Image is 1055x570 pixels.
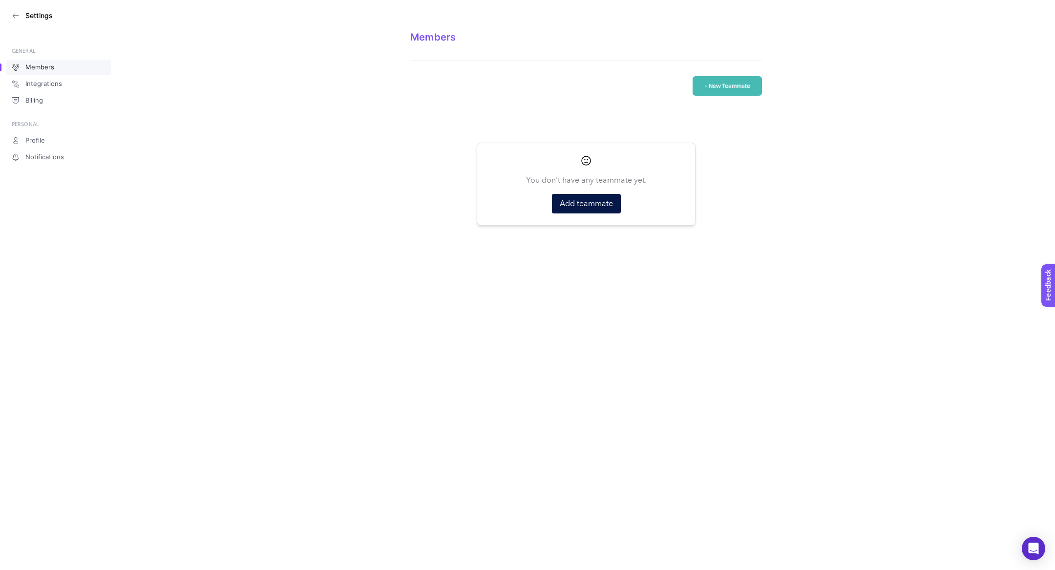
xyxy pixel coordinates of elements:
div: PERSONAL [12,120,105,128]
a: Notifications [6,149,111,165]
span: Integrations [25,80,62,88]
h3: Settings [25,12,53,20]
button: Add teammate [552,194,621,213]
button: + New Teammate [693,76,762,96]
a: Billing [6,93,111,108]
a: Integrations [6,76,111,92]
span: Profile [25,137,45,145]
p: You don't have any teammate yet. [526,174,647,186]
span: Feedback [6,3,37,11]
span: Members [25,63,54,71]
div: Open Intercom Messenger [1022,537,1045,560]
div: Members [410,31,762,43]
div: GENERAL [12,47,105,55]
a: Members [6,60,111,75]
span: Notifications [25,153,64,161]
a: Profile [6,133,111,148]
span: Billing [25,97,43,105]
